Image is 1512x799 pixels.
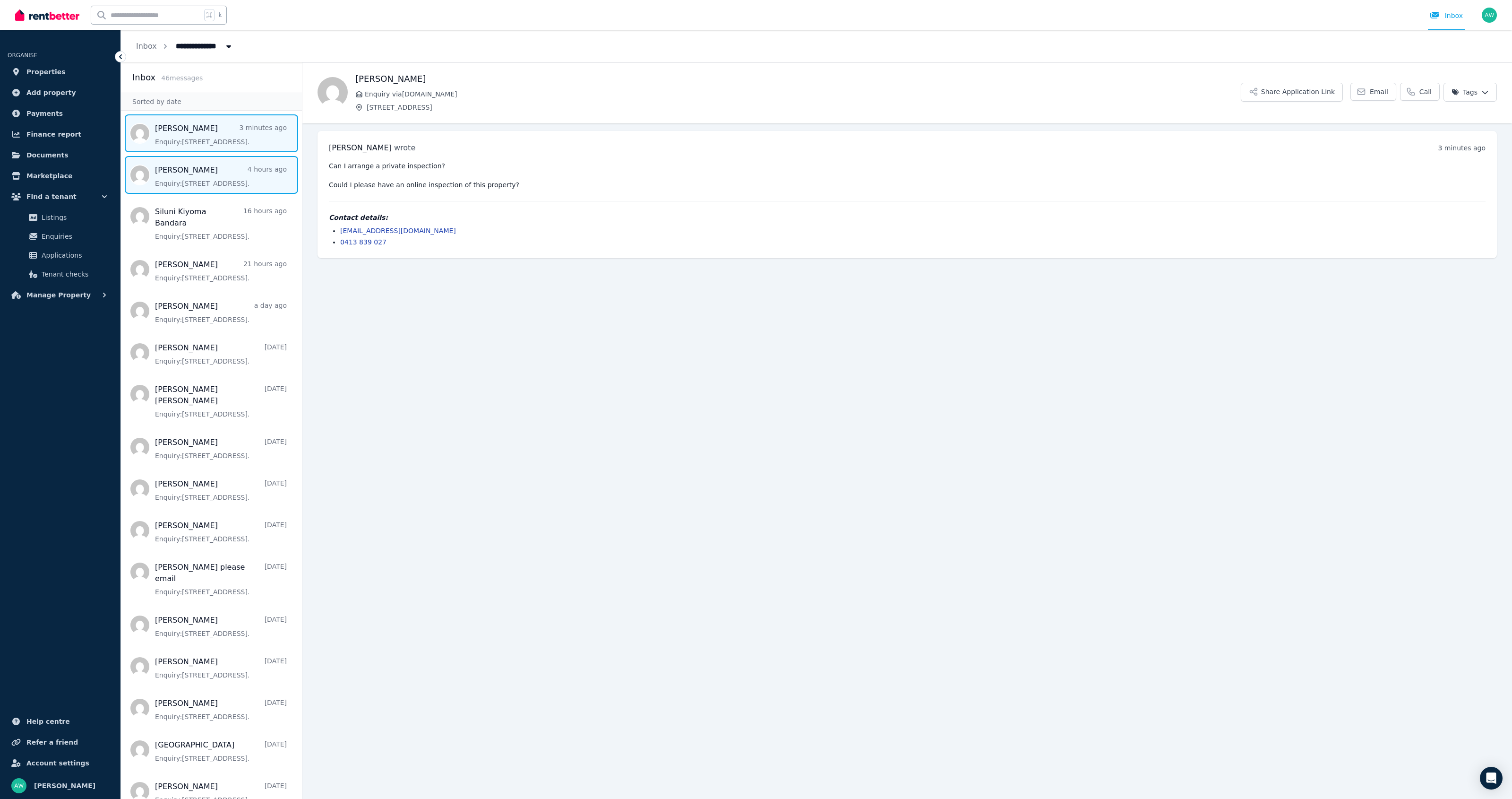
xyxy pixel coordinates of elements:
[26,108,63,119] span: Payments
[1452,87,1478,97] span: Tags
[155,206,287,241] a: Siluni Kiyoma Bandara16 hours agoEnquiry:[STREET_ADDRESS].
[365,89,1241,99] span: Enquiry via [DOMAIN_NAME]
[8,166,113,185] a: Marketplace
[42,231,105,242] span: Enquiries
[161,74,203,82] span: 46 message s
[155,739,287,763] a: [GEOGRAPHIC_DATA][DATE]Enquiry:[STREET_ADDRESS].
[26,87,76,98] span: Add property
[355,72,1241,86] h1: [PERSON_NAME]
[8,712,113,731] a: Help centre
[1419,87,1432,96] span: Call
[1350,83,1396,101] a: Email
[218,11,222,19] span: k
[26,716,70,727] span: Help centre
[1443,83,1497,102] button: Tags
[42,212,105,223] span: Listings
[11,227,109,246] a: Enquiries
[26,757,89,769] span: Account settings
[11,208,109,227] a: Listings
[11,778,26,793] img: Andrew Wong
[26,191,77,202] span: Find a tenant
[8,125,113,144] a: Finance report
[8,62,113,81] a: Properties
[340,227,456,234] a: [EMAIL_ADDRESS][DOMAIN_NAME]
[1370,87,1388,96] span: Email
[329,161,1486,190] pre: Can I arrange a private inspection? Could I please have an online inspection of this property?
[155,478,287,502] a: [PERSON_NAME][DATE]Enquiry:[STREET_ADDRESS].
[136,42,157,51] a: Inbox
[367,103,1241,112] span: [STREET_ADDRESS]
[1480,767,1503,790] div: Open Intercom Messenger
[318,77,348,107] img: Yuxi Luo
[8,52,37,59] span: ORGANISE
[329,213,1486,222] h4: Contact details:
[155,562,287,597] a: [PERSON_NAME] please email[DATE]Enquiry:[STREET_ADDRESS].
[8,83,113,102] a: Add property
[11,246,109,265] a: Applications
[1400,83,1440,101] a: Call
[1430,11,1463,20] div: Inbox
[26,129,81,140] span: Finance report
[121,30,249,62] nav: Breadcrumb
[11,265,109,284] a: Tenant checks
[42,250,105,261] span: Applications
[34,780,95,791] span: [PERSON_NAME]
[26,737,78,748] span: Refer a friend
[1438,144,1486,152] time: 3 minutes ago
[155,165,287,188] a: [PERSON_NAME]4 hours agoEnquiry:[STREET_ADDRESS].
[155,301,287,324] a: [PERSON_NAME]a day agoEnquiry:[STREET_ADDRESS].
[132,71,155,84] h2: Inbox
[26,289,91,301] span: Manage Property
[1482,8,1497,23] img: Andrew Wong
[155,615,287,638] a: [PERSON_NAME][DATE]Enquiry:[STREET_ADDRESS].
[155,342,287,366] a: [PERSON_NAME][DATE]Enquiry:[STREET_ADDRESS].
[8,754,113,773] a: Account settings
[26,66,66,78] span: Properties
[8,104,113,123] a: Payments
[155,520,287,544] a: [PERSON_NAME][DATE]Enquiry:[STREET_ADDRESS].
[155,698,287,721] a: [PERSON_NAME][DATE]Enquiry:[STREET_ADDRESS].
[8,733,113,752] a: Refer a friend
[121,93,302,111] div: Sorted by date
[15,8,79,22] img: RentBetter
[8,146,113,165] a: Documents
[8,187,113,206] button: Find a tenant
[155,259,287,283] a: [PERSON_NAME]21 hours agoEnquiry:[STREET_ADDRESS].
[340,238,387,246] a: 0413 839 027
[155,656,287,680] a: [PERSON_NAME][DATE]Enquiry:[STREET_ADDRESS].
[155,123,287,147] a: [PERSON_NAME]3 minutes agoEnquiry:[STREET_ADDRESS].
[8,286,113,304] button: Manage Property
[155,384,287,419] a: [PERSON_NAME] [PERSON_NAME][DATE]Enquiry:[STREET_ADDRESS].
[26,170,72,182] span: Marketplace
[394,143,415,152] span: wrote
[42,269,105,280] span: Tenant checks
[1241,83,1343,102] button: Share Application Link
[26,149,69,161] span: Documents
[155,437,287,460] a: [PERSON_NAME][DATE]Enquiry:[STREET_ADDRESS].
[329,143,392,152] span: [PERSON_NAME]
